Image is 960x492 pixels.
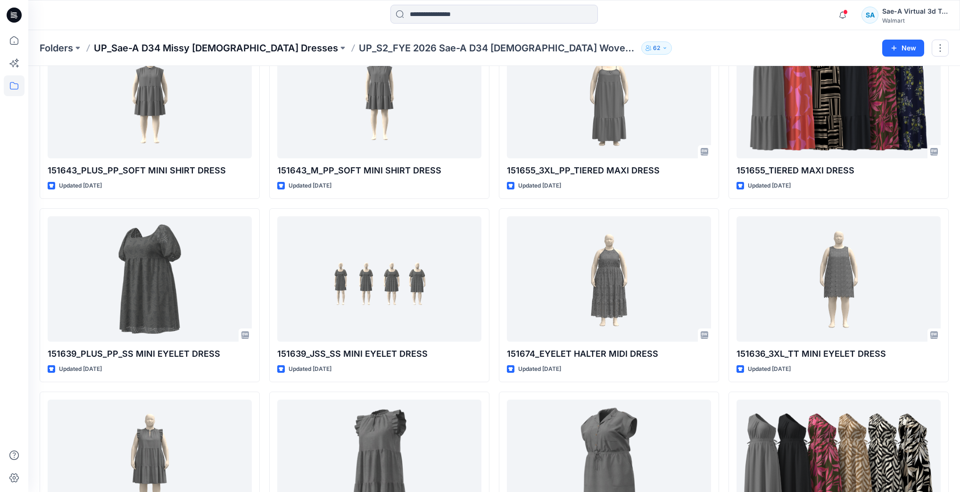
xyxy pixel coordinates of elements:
div: Sae-A Virtual 3d Team [882,6,948,17]
a: 151655_TIERED MAXI DRESS [737,33,941,158]
a: Folders [40,41,73,55]
a: 151639_JSS_SS MINI EYELET DRESS [277,216,481,342]
a: 151636_3XL_TT MINI EYELET DRESS [737,216,941,342]
a: 151674_EYELET HALTER MIDI DRESS [507,216,711,342]
a: UP_Sae-A D34 Missy [DEMOGRAPHIC_DATA] Dresses [94,41,338,55]
p: Updated [DATE] [289,181,331,191]
p: 151643_M_PP_SOFT MINI SHIRT DRESS [277,164,481,177]
button: New [882,40,924,57]
p: UP_S2_FYE 2026 Sae-A D34 [DEMOGRAPHIC_DATA] Woven DRESSES [359,41,637,55]
a: 151643_M_PP_SOFT MINI SHIRT DRESS [277,33,481,158]
p: 151639_JSS_SS MINI EYELET DRESS [277,347,481,361]
p: Updated [DATE] [59,181,102,191]
p: 151643_PLUS_PP_SOFT MINI SHIRT DRESS [48,164,252,177]
div: Walmart [882,17,948,24]
a: 151639_PLUS_PP_SS MINI EYELET DRESS [48,216,252,342]
a: 151655_3XL_PP_TIERED MAXI DRESS [507,33,711,158]
p: 151636_3XL_TT MINI EYELET DRESS [737,347,941,361]
p: 151639_PLUS_PP_SS MINI EYELET DRESS [48,347,252,361]
p: Updated [DATE] [748,364,791,374]
p: Updated [DATE] [518,181,561,191]
p: Updated [DATE] [289,364,331,374]
p: 62 [653,43,660,53]
p: 151655_3XL_PP_TIERED MAXI DRESS [507,164,711,177]
p: Updated [DATE] [518,364,561,374]
p: Updated [DATE] [748,181,791,191]
p: 151655_TIERED MAXI DRESS [737,164,941,177]
a: 151643_PLUS_PP_SOFT MINI SHIRT DRESS [48,33,252,158]
button: 62 [641,41,672,55]
p: Updated [DATE] [59,364,102,374]
p: 151674_EYELET HALTER MIDI DRESS [507,347,711,361]
div: SA [861,7,878,24]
